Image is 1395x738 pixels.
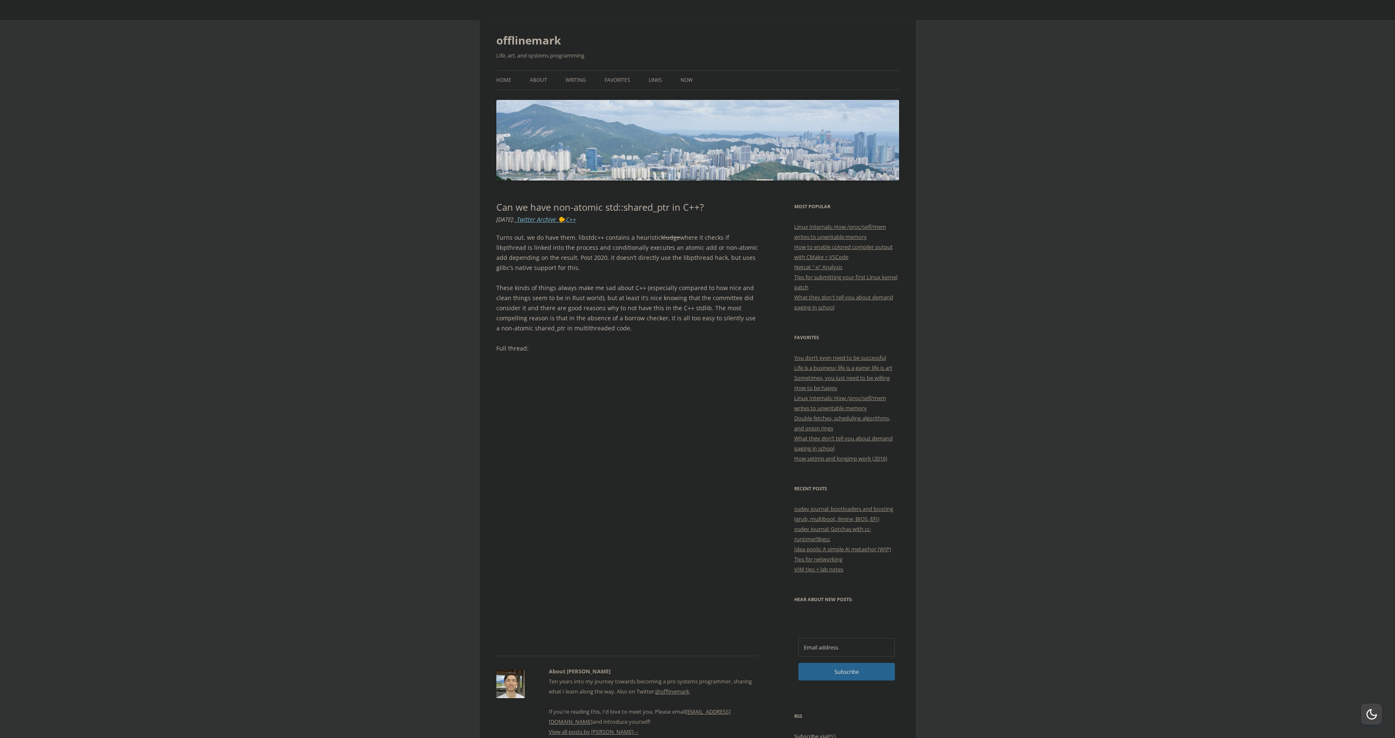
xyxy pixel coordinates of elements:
a: Double fetches, scheduling algorithms, and onion rings [794,414,890,432]
a: osdev journal: bootloaders and booting (grub, multiboot, limine, BIOS, EFI) [794,505,893,523]
h3: Most Popular [794,202,899,212]
a: Linux Internals: How /proc/self/mem writes to unwritable memory [794,394,886,412]
a: offlinemark [496,30,561,50]
a: osdev journal: Gotchas with cc-runtime/libgcc [794,525,871,543]
a: Tips for networking [794,555,842,563]
a: Now [681,71,693,89]
p: Ten years into my journey towards becoming a pro systems programmer, sharing what I learn along t... [549,676,759,727]
a: Linux Internals: How /proc/self/mem writes to unwritable memory [794,223,886,241]
a: How setjmp and longjmp work (2016) [794,455,887,462]
iframe: X Post [496,364,759,636]
button: Subscribe [798,663,895,680]
a: Netcat "-e" Analysis [794,263,842,271]
a: About [530,71,547,89]
a: Favorites [605,71,630,89]
h2: Life, art, and systems programming [496,50,899,60]
a: _Twitter Archive 🐤 [514,215,565,223]
a: You don’t even need to be successful [794,354,886,361]
a: Home [496,71,511,89]
a: C++ [566,215,576,223]
h3: RSS [794,711,899,721]
i: : , [496,215,576,223]
a: What they don’t tell you about demand paging in school [794,434,893,452]
a: Idea pools: A simple AI metaphor (WIP) [794,545,891,553]
a: @offlinemark [655,688,689,695]
s: kludge [661,233,680,241]
p: These kinds of things always make me sad about C++ (especially compared to how nice and clean thi... [496,283,759,333]
a: Tips for submitting your first Linux kernel patch [794,273,897,291]
a: What they don't tell you about demand paging in school [794,293,893,311]
a: Life is a business; life is a game; life is art [794,364,892,372]
h3: Favorites [794,332,899,343]
span: → [634,728,639,735]
p: Full thread: [496,343,759,353]
input: Email address [798,638,895,657]
h3: Recent Posts [794,484,899,494]
a: VIM tips + lab notes [794,565,843,573]
h3: Hear about new posts: [794,594,899,605]
p: Turns out, we do have them. libstdc++ contains a heuristic where it checks if libpthread is linke... [496,233,759,273]
a: Writing [566,71,586,89]
time: [DATE] [496,215,513,223]
a: Sometimes, you just need to be willing [794,374,890,382]
h2: About [PERSON_NAME] [549,666,759,676]
a: How to be happy [794,384,837,392]
a: Links [649,71,662,89]
img: offlinemark [496,100,899,181]
h1: Can we have non-atomic std::shared_ptr in C++? [496,202,759,212]
a: View all posts by [PERSON_NAME]→ [549,728,639,735]
a: How to enable colored compiler output with CMake + VSCode [794,243,893,261]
